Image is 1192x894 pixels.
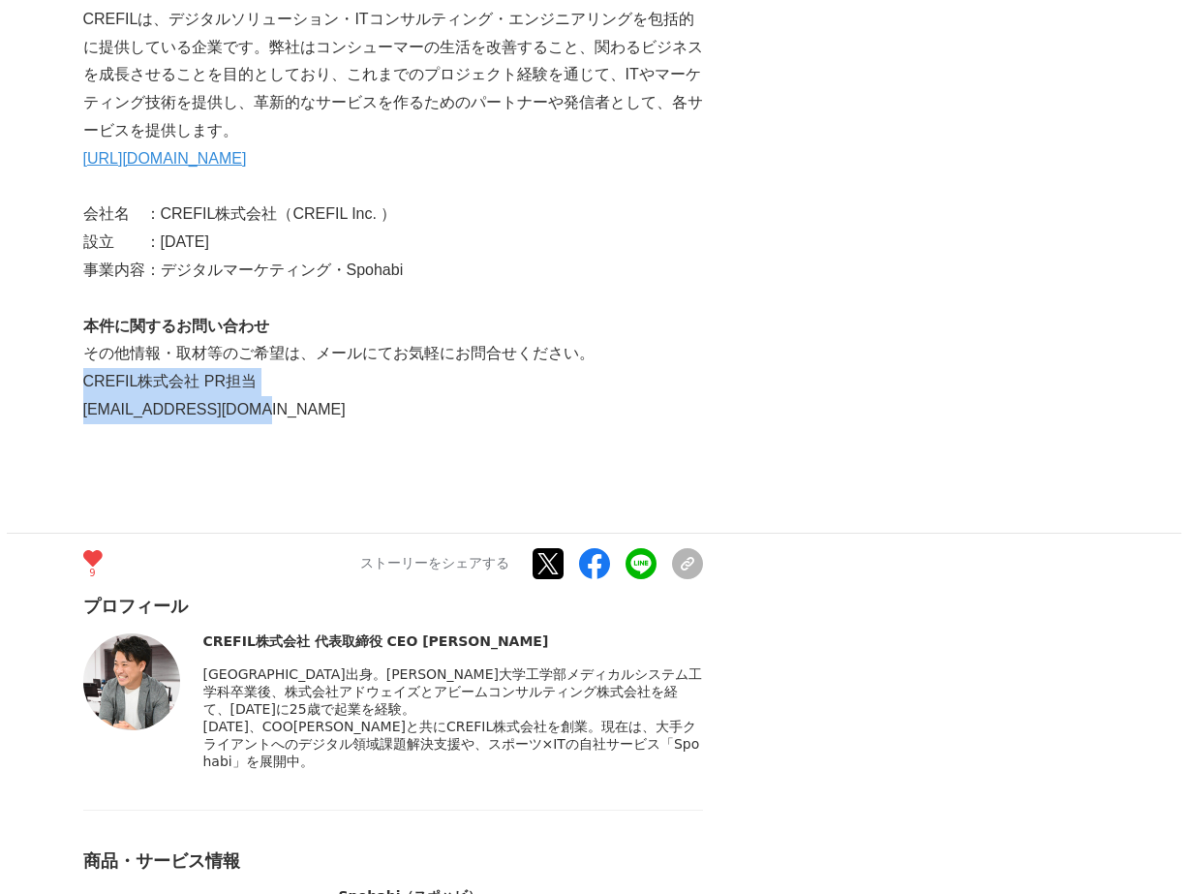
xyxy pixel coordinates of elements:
a: [URL][DOMAIN_NAME] [83,150,247,167]
p: その他情報・取材等のご希望は、メールにてお気軽にお問合せください。 [83,340,703,368]
p: ストーリーをシェアする [360,555,509,572]
img: thumbnail_645ea3a0-72ad-11f0-8182-c74bffb6d820.png [83,633,180,730]
p: 設立 ：[DATE] [83,229,703,257]
p: [EMAIL_ADDRESS][DOMAIN_NAME] [83,396,703,424]
p: CREFIL株式会社 PR担当 [83,368,703,396]
p: CREFILは、デジタルソリューション・ITコンサルティング・エンジニアリングを包括的に提供している企業です。弊社はコンシューマーの生活を改善すること、関わるビジネスを成長させることを目的として... [83,6,703,145]
span: [DATE]、COO[PERSON_NAME]と共にCREFIL株式会社を創業。現在は、大手クライアントへのデジタル領域課題解決支援や、スポーツ×ITの自社サービス「Spohabi」を展開中。 [203,719,700,769]
p: 9 [83,569,103,578]
p: 事業内容：デジタルマーケティング・Spohabi [83,257,703,285]
div: 商品・サービス情報 [83,849,703,873]
strong: 本件に関するお問い合わせ [83,318,269,334]
div: CREFIL株式会社 代表取締役 CEO [PERSON_NAME] [203,633,703,651]
span: [GEOGRAPHIC_DATA]出身。[PERSON_NAME]大学工学部メディカルシステム工学科卒業後、株式会社アドウェイズとアビームコンサルティング株式会社を経て、[DATE]に25歳で起... [203,666,702,717]
p: 会社名 ：CREFIL株式会社（CREFIL Inc. ） [83,200,703,229]
div: プロフィール [83,595,703,618]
